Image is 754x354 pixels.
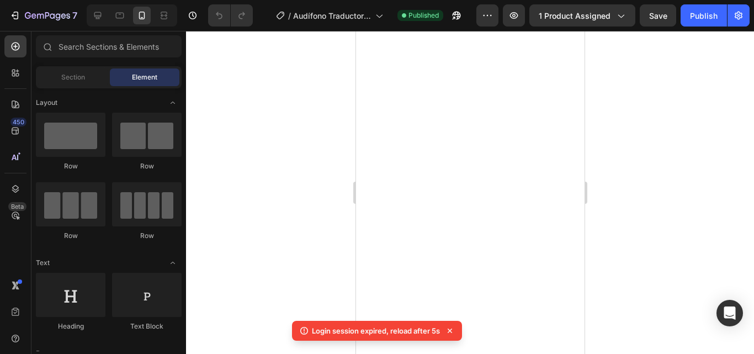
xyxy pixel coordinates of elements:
[36,98,57,108] span: Layout
[312,325,440,336] p: Login session expired, reload after 5s
[208,4,253,27] div: Undo/Redo
[690,10,718,22] div: Publish
[529,4,635,27] button: 1 product assigned
[36,161,105,171] div: Row
[288,10,291,22] span: /
[408,10,439,20] span: Published
[72,9,77,22] p: 7
[8,202,26,211] div: Beta
[112,161,182,171] div: Row
[36,35,182,57] input: Search Sections & Elements
[4,4,82,27] button: 7
[164,94,182,112] span: Toggle open
[61,72,85,82] span: Section
[36,321,105,331] div: Heading
[539,10,610,22] span: 1 product assigned
[640,4,676,27] button: Save
[36,231,105,241] div: Row
[132,72,157,82] span: Element
[293,10,371,22] span: Audífono Traductor - [DATE] 02:07:34
[681,4,727,27] button: Publish
[164,254,182,272] span: Toggle open
[356,31,585,354] iframe: Design area
[36,258,50,268] span: Text
[716,300,743,326] div: Open Intercom Messenger
[10,118,26,126] div: 450
[649,11,667,20] span: Save
[112,321,182,331] div: Text Block
[112,231,182,241] div: Row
